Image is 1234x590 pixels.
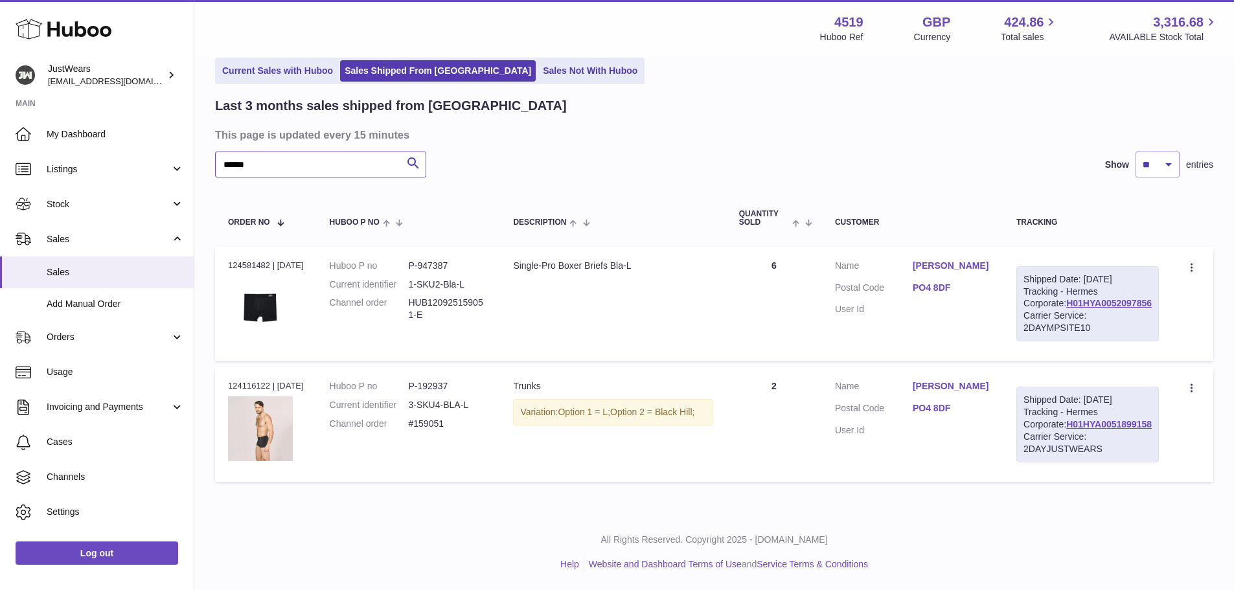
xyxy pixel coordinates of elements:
a: PO4 8DF [913,282,990,294]
span: Total sales [1001,31,1058,43]
dd: 3-SKU4-BLA-L [408,399,487,411]
span: Stock [47,198,170,210]
dt: Name [835,260,913,275]
span: Sales [47,233,170,245]
a: Website and Dashboard Terms of Use [589,559,742,569]
span: Add Manual Order [47,298,184,310]
img: 45191707423475.png [228,275,293,340]
dt: Channel order [330,418,409,430]
div: Tracking - Hermes Corporate: [1016,266,1159,341]
span: entries [1186,159,1213,171]
dd: P-192937 [408,380,487,392]
span: Sales [47,266,184,278]
dt: User Id [835,303,913,315]
strong: 4519 [834,14,863,31]
span: Quantity Sold [739,210,789,227]
img: internalAdmin-4519@internal.huboo.com [16,65,35,85]
td: 2 [726,367,822,481]
a: H01HYA0051899158 [1066,419,1152,429]
div: Shipped Date: [DATE] [1023,394,1152,406]
dt: Huboo P no [330,260,409,272]
dd: HUB120925159051-E [408,297,487,321]
a: H01HYA0052097856 [1066,298,1152,308]
div: Tracking - Hermes Corporate: [1016,387,1159,462]
dd: P-947387 [408,260,487,272]
div: Single-Pro Boxer Briefs Bla-L [513,260,713,272]
span: Cases [47,436,184,448]
span: Channels [47,471,184,483]
img: 45191626282317.jpg [228,396,293,461]
a: [PERSON_NAME] [913,380,990,392]
span: Usage [47,366,184,378]
a: Log out [16,541,178,565]
span: 424.86 [1004,14,1044,31]
span: 3,316.68 [1153,14,1204,31]
dt: Postal Code [835,402,913,418]
h3: This page is updated every 15 minutes [215,128,1210,142]
div: Tracking [1016,218,1159,227]
h2: Last 3 months sales shipped from [GEOGRAPHIC_DATA] [215,97,567,115]
a: Sales Shipped From [GEOGRAPHIC_DATA] [340,60,536,82]
span: Settings [47,506,184,518]
dd: #159051 [408,418,487,430]
a: PO4 8DF [913,402,990,414]
strong: GBP [922,14,950,31]
dt: Postal Code [835,282,913,297]
dt: User Id [835,424,913,437]
span: Option 2 = Black Hill; [610,407,694,417]
dt: Huboo P no [330,380,409,392]
span: Listings [47,163,170,176]
div: Variation: [513,399,713,425]
div: Carrier Service: 2DAYMPSITE10 [1023,310,1152,334]
dt: Current identifier [330,399,409,411]
a: [PERSON_NAME] [913,260,990,272]
span: Option 1 = L; [558,407,610,417]
div: Trunks [513,380,713,392]
dt: Current identifier [330,278,409,291]
div: Shipped Date: [DATE] [1023,273,1152,286]
a: Current Sales with Huboo [218,60,337,82]
span: Orders [47,331,170,343]
span: My Dashboard [47,128,184,141]
label: Show [1105,159,1129,171]
a: Help [560,559,579,569]
li: and [584,558,868,571]
div: Carrier Service: 2DAYJUSTWEARS [1023,431,1152,455]
p: All Rights Reserved. Copyright 2025 - [DOMAIN_NAME] [205,534,1224,546]
div: Customer [835,218,990,227]
a: 424.86 Total sales [1001,14,1058,43]
div: JustWears [48,63,165,87]
span: Order No [228,218,270,227]
div: 124581482 | [DATE] [228,260,304,271]
a: Sales Not With Huboo [538,60,642,82]
span: Description [513,218,566,227]
span: Invoicing and Payments [47,401,170,413]
dd: 1-SKU2-Bla-L [408,278,487,291]
dt: Channel order [330,297,409,321]
div: Huboo Ref [820,31,863,43]
div: 124116122 | [DATE] [228,380,304,392]
span: Huboo P no [330,218,380,227]
div: Currency [914,31,951,43]
span: AVAILABLE Stock Total [1109,31,1218,43]
a: 3,316.68 AVAILABLE Stock Total [1109,14,1218,43]
dt: Name [835,380,913,396]
a: Service Terms & Conditions [757,559,868,569]
td: 6 [726,247,822,361]
span: [EMAIL_ADDRESS][DOMAIN_NAME] [48,76,190,86]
